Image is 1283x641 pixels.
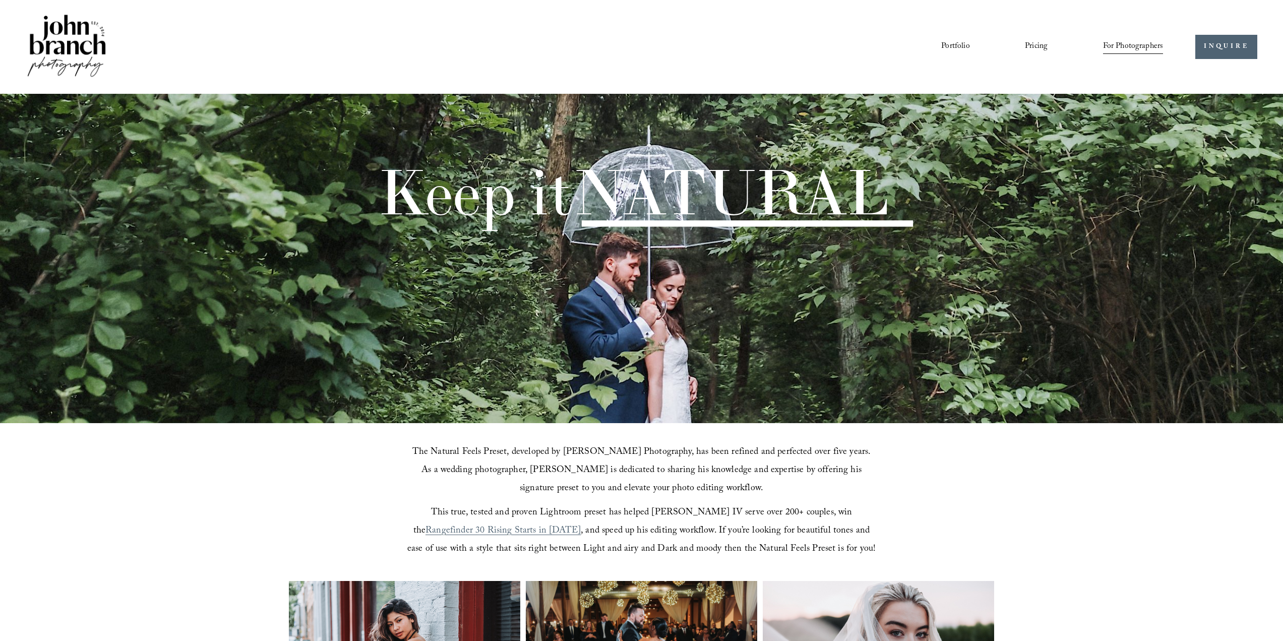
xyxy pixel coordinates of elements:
a: INQUIRE [1195,35,1257,60]
img: John Branch IV Photography [26,13,107,81]
span: For Photographers [1103,39,1164,54]
span: , and speed up his editing workflow. If you’re looking for beautiful tones and ease of use with a... [407,523,876,557]
a: Portfolio [941,38,969,55]
h1: Keep it [378,161,889,224]
span: NATURAL [573,152,889,231]
a: Pricing [1025,38,1048,55]
span: This true, tested and proven Lightroom preset has helped [PERSON_NAME] IV serve over 200+ couples... [413,505,855,539]
a: folder dropdown [1103,38,1164,55]
span: The Natural Feels Preset, developed by [PERSON_NAME] Photography, has been refined and perfected ... [412,445,874,497]
a: Rangefinder 30 Rising Starts in [DATE] [425,523,581,539]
